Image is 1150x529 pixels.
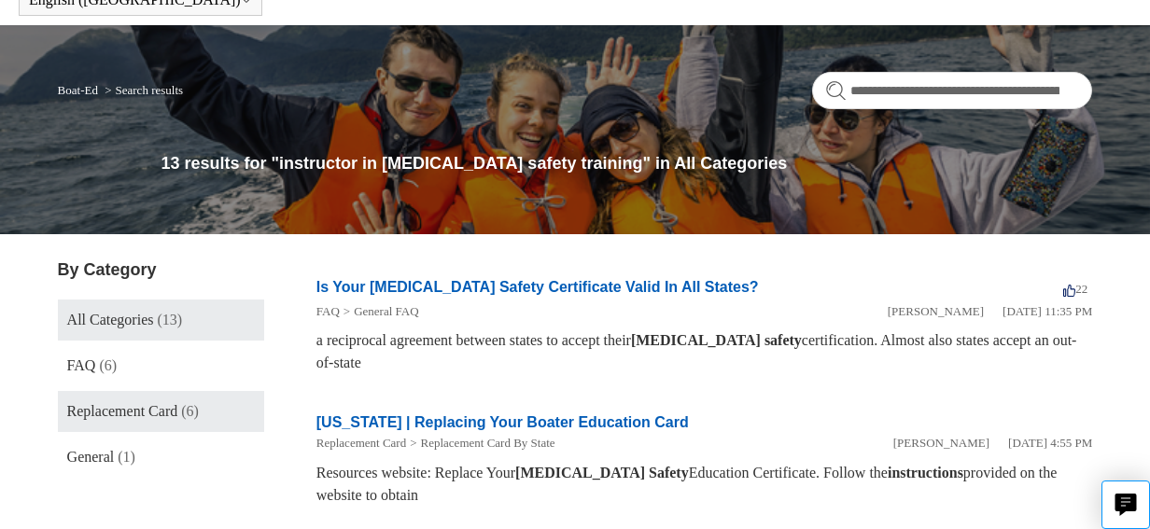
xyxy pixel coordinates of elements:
span: All Categories [67,312,154,327]
div: a reciprocal agreement between states to accept their certification. Almost also states accept an... [316,329,1093,374]
a: [US_STATE] | Replacing Your Boater Education Card [316,414,689,430]
li: Boat-Ed [58,83,102,97]
span: General [67,449,115,465]
a: Replacement Card By State [421,436,555,450]
li: Search results [101,83,183,97]
li: Replacement Card [316,434,406,452]
span: (6) [99,357,117,373]
a: Is Your [MEDICAL_DATA] Safety Certificate Valid In All States? [316,279,759,295]
span: FAQ [67,357,96,373]
li: [PERSON_NAME] [893,434,989,452]
a: General (1) [58,437,265,478]
em: [MEDICAL_DATA] [515,465,645,480]
a: Replacement Card (6) [58,391,265,432]
a: FAQ (6) [58,345,265,386]
h1: 13 results for "instructor in [MEDICAL_DATA] safety training" in All Categories [161,151,1092,176]
span: (1) [118,449,135,465]
input: Search [812,72,1092,109]
li: General FAQ [340,302,419,321]
em: Safety [649,465,689,480]
div: Resources website: Replace Your Education Certificate. Follow the provided on the website to obtain [316,462,1093,507]
em: [MEDICAL_DATA] [631,332,761,348]
time: 05/22/2024, 16:55 [1008,436,1092,450]
span: (6) [181,403,199,419]
time: 04/01/2022, 23:35 [1003,304,1092,318]
a: Boat-Ed [58,83,98,97]
a: Replacement Card [316,436,406,450]
li: Replacement Card By State [406,434,554,452]
a: FAQ [316,304,340,318]
span: (13) [157,312,182,327]
em: safety [764,332,802,348]
li: [PERSON_NAME] [888,302,984,321]
span: 22 [1063,282,1087,296]
li: FAQ [316,302,340,321]
em: instructions [888,465,963,480]
a: General FAQ [354,304,418,318]
button: Live chat [1101,480,1150,529]
h3: By Category [58,258,265,283]
span: Replacement Card [67,403,178,419]
a: All Categories (13) [58,299,265,341]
